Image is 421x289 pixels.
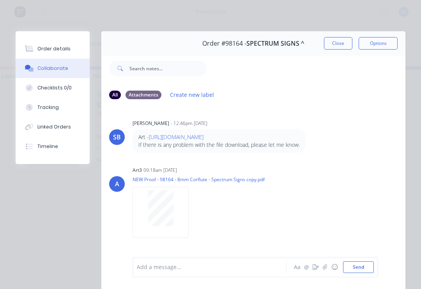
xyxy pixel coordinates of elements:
div: Collaborate [37,65,68,72]
button: Options [359,37,398,50]
span: Order #98164 - [202,40,246,47]
div: Linked Orders [37,123,71,130]
div: - 12:46pm [DATE] [171,120,207,127]
button: ☺ [330,262,339,272]
p: Art - [138,133,300,141]
div: A [115,179,119,189]
div: art3 [133,167,142,174]
button: Send [343,261,374,273]
button: Aa [292,262,302,272]
div: SB [113,132,121,142]
button: @ [302,262,311,272]
button: Linked Orders [16,117,90,137]
div: 09:18am [DATE] [143,167,177,174]
button: Close [324,37,352,50]
div: Attachments [126,91,161,99]
button: Collaborate [16,59,90,78]
p: If there is any problem with the file download, please let me know. [138,141,300,149]
button: Timeline [16,137,90,156]
div: Checklists 0/0 [37,84,72,91]
button: Tracking [16,98,90,117]
div: Order details [37,45,71,52]
span: SPECTRUM SIGNS ^ [246,40,304,47]
div: Tracking [37,104,59,111]
button: Create new label [166,89,218,100]
p: NEW Proof - 98164 - 8mm Corflute - Spectrum Signs copy.pdf [133,176,265,183]
div: [PERSON_NAME] [133,120,169,127]
button: Checklists 0/0 [16,78,90,98]
a: [URL][DOMAIN_NAME] [149,133,203,141]
button: Order details [16,39,90,59]
input: Search notes... [129,61,207,76]
div: Timeline [37,143,58,150]
div: All [109,91,121,99]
